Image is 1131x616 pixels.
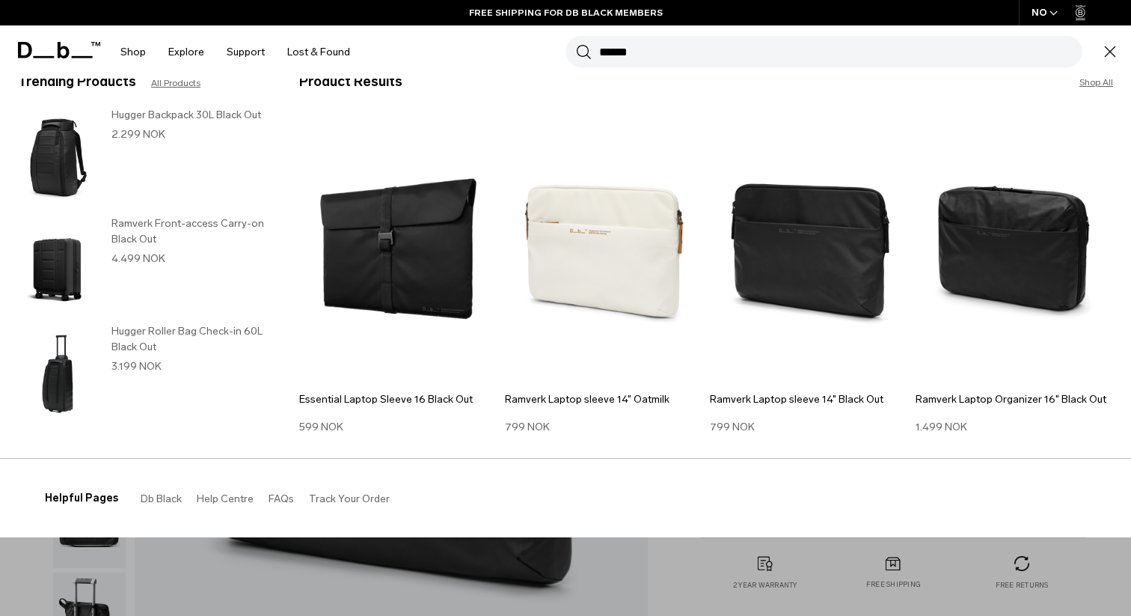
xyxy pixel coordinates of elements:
a: Ramverk Laptop sleeve 14" Black Out Ramverk Laptop sleeve 14" Black Out 799 NOK [710,115,908,435]
a: Lost & Found [287,25,350,79]
img: Essential Laptop Sleeve 16 Black Out [299,115,497,382]
a: Help Centre [197,493,254,505]
a: Ramverk Front-access Carry-on Black Out Ramverk Front-access Carry-on Black Out 4.499 NOK [18,216,269,317]
h3: Ramverk Laptop Organizer 16" Black Out [916,391,1114,407]
img: Ramverk Laptop sleeve 14" Black Out [710,115,908,382]
span: 599 NOK [299,421,343,433]
span: 799 NOK [710,421,755,433]
span: 2.299 NOK [111,128,165,141]
img: Hugger Roller Bag Check-in 60L Black Out [18,323,96,424]
a: Shop All [1079,76,1113,89]
nav: Main Navigation [109,25,361,79]
span: 1.499 NOK [916,421,967,433]
a: Db Black [141,493,182,505]
img: Ramverk Laptop sleeve 14" Oatmilk [505,115,703,382]
a: Ramverk Laptop Organizer 16" Black Out Ramverk Laptop Organizer 16" Black Out 1.499 NOK [916,115,1114,435]
img: Ramverk Laptop Organizer 16" Black Out [916,115,1114,382]
a: Hugger Roller Bag Check-in 60L Black Out Hugger Roller Bag Check-in 60L Black Out 3.199 NOK [18,323,269,424]
a: Explore [168,25,204,79]
a: Hugger Backpack 30L Black Out Hugger Backpack 30L Black Out 2.299 NOK [18,107,269,208]
h3: Ramverk Laptop sleeve 14" Oatmilk [505,391,703,407]
h3: Hugger Backpack 30L Black Out [111,107,269,123]
h3: Essential Laptop Sleeve 16 Black Out [299,391,497,407]
h3: Ramverk Front-access Carry-on Black Out [111,216,269,247]
span: 4.499 NOK [111,252,165,265]
span: 3.199 NOK [111,360,162,373]
h3: Product Results [299,72,706,92]
a: FREE SHIPPING FOR DB BLACK MEMBERS [469,6,663,19]
a: FAQs [269,493,294,505]
a: Track Your Order [309,493,390,505]
img: Hugger Backpack 30L Black Out [18,107,96,208]
a: Shop [120,25,146,79]
img: Ramverk Front-access Carry-on Black Out [18,216,96,317]
h3: Ramverk Laptop sleeve 14" Black Out [710,391,908,407]
h3: Helpful Pages [45,490,118,506]
a: Ramverk Laptop sleeve 14" Oatmilk Ramverk Laptop sleeve 14" Oatmilk 799 NOK [505,115,703,435]
h3: Hugger Roller Bag Check-in 60L Black Out [111,323,269,355]
h3: Trending Products [18,72,136,92]
span: 799 NOK [505,421,550,433]
a: Essential Laptop Sleeve 16 Black Out Essential Laptop Sleeve 16 Black Out 599 NOK [299,115,497,435]
a: Support [227,25,265,79]
a: All Products [151,76,200,90]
